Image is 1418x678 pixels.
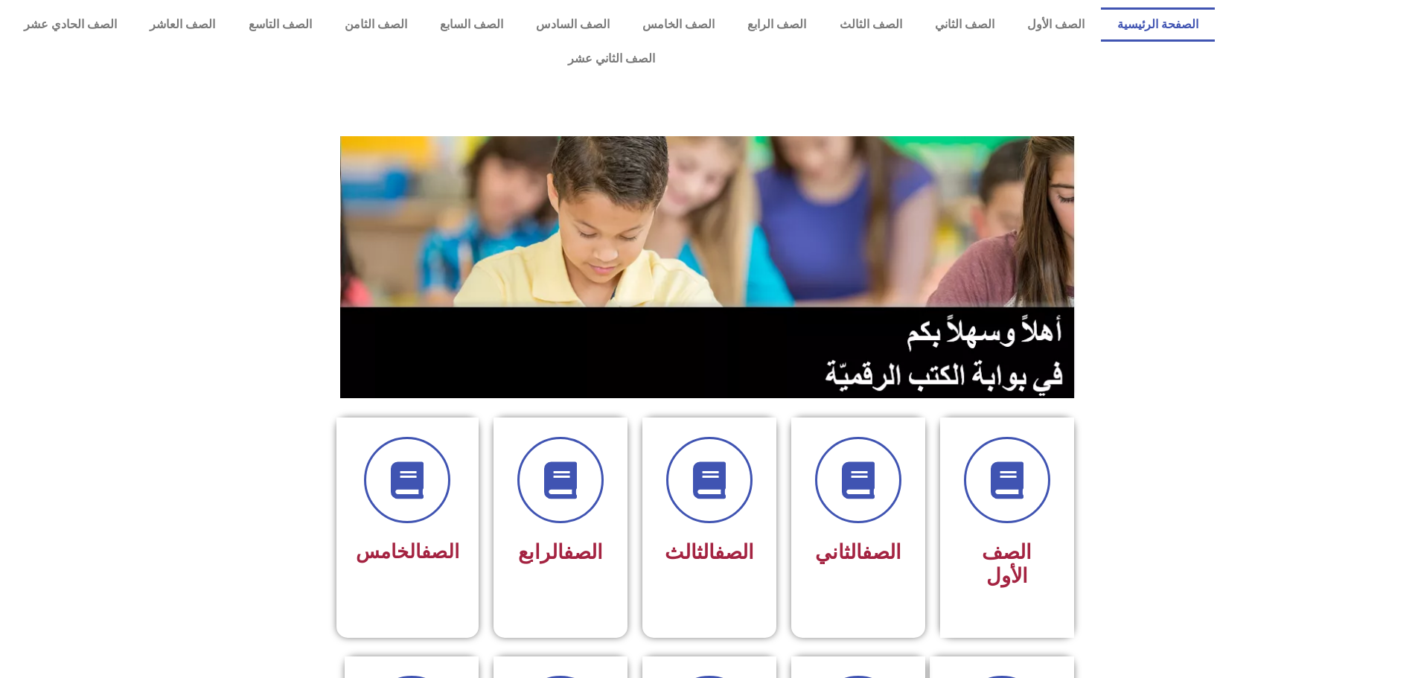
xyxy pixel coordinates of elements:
a: الصف الثالث [823,7,918,42]
a: الصفحة الرئيسية [1101,7,1215,42]
a: الصف [715,540,754,564]
a: الصف العاشر [133,7,231,42]
a: الصف الأول [1011,7,1101,42]
a: الصف [421,540,459,563]
a: الصف التاسع [231,7,328,42]
span: الثالث [665,540,754,564]
span: الرابع [518,540,603,564]
a: الصف السابع [424,7,520,42]
span: الصف الأول [982,540,1032,588]
a: الصف الخامس [626,7,731,42]
a: الصف الثامن [328,7,424,42]
a: الصف [862,540,901,564]
a: الصف الرابع [731,7,823,42]
a: الصف السادس [520,7,626,42]
a: الصف الثاني [919,7,1011,42]
a: الصف الحادي عشر [7,7,133,42]
span: الثاني [815,540,901,564]
span: الخامس [356,540,459,563]
a: الصف الثاني عشر [7,42,1215,76]
a: الصف [563,540,603,564]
